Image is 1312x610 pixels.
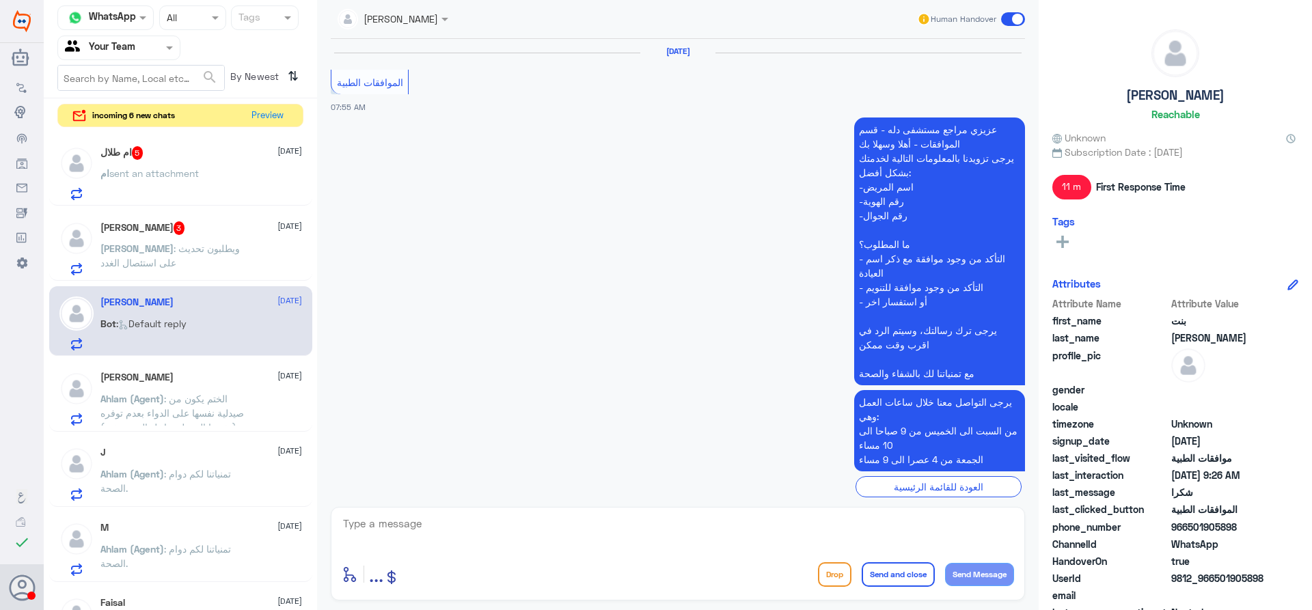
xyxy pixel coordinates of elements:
[116,318,187,329] span: : Default reply
[65,8,85,28] img: whatsapp.png
[277,520,302,532] span: [DATE]
[1171,314,1270,328] span: بنت
[1052,296,1168,311] span: Attribute Name
[945,563,1014,586] button: Send Message
[1096,180,1186,194] span: First Response Time
[856,476,1022,497] div: العودة للقائمة الرئيسية
[109,167,199,179] span: sent an attachment
[1052,468,1168,482] span: last_interaction
[100,242,174,254] span: [PERSON_NAME]
[1171,417,1270,431] span: Unknown
[1052,383,1168,397] span: gender
[1171,296,1270,311] span: Attribute Value
[1052,502,1168,516] span: last_clicked_button
[100,522,109,533] h5: M
[100,372,174,383] h5: عبدالرحمن مساعد
[1171,554,1270,568] span: true
[100,468,231,494] span: : تمنياتنا لكم دوام الصحة.
[1052,520,1168,534] span: phone_number
[100,393,244,433] span: : الختم يكون من صيدلية نفسها على الدواء بعدم توفره (يختمها الصيدلي داخل المستشفى)
[100,447,106,458] h5: J
[1052,331,1168,345] span: last_name
[818,562,851,587] button: Drop
[202,66,218,89] button: search
[1052,537,1168,551] span: ChannelId
[1052,417,1168,431] span: timezone
[13,10,31,32] img: Widebot Logo
[337,77,403,88] span: الموافقات الطبية
[277,145,302,157] span: [DATE]
[245,105,289,127] button: Preview
[1052,451,1168,465] span: last_visited_flow
[92,109,175,122] span: incoming 6 new chats
[100,221,185,235] h5: Ahmed
[59,447,94,481] img: defaultAdmin.png
[1171,348,1205,383] img: defaultAdmin.png
[1152,30,1199,77] img: defaultAdmin.png
[59,522,94,556] img: defaultAdmin.png
[277,370,302,382] span: [DATE]
[225,65,282,92] span: By Newest
[931,13,996,25] span: Human Handover
[1052,314,1168,328] span: first_name
[854,390,1025,471] p: 21/9/2025, 7:55 AM
[100,393,164,404] span: Ahlam (Agent)
[1052,554,1168,568] span: HandoverOn
[1171,434,1270,448] span: 2025-09-21T04:54:16.949Z
[277,595,302,607] span: [DATE]
[65,38,85,58] img: yourTeam.svg
[9,574,35,600] button: Avatar
[854,117,1025,385] p: 21/9/2025, 7:55 AM
[640,46,715,56] h6: [DATE]
[1052,348,1168,380] span: profile_pic
[59,296,94,331] img: defaultAdmin.png
[1052,588,1168,602] span: email
[58,66,224,90] input: Search by Name, Local etc…
[100,543,164,555] span: Ahlam (Agent)
[100,597,125,609] h5: Faisal
[1052,130,1106,145] span: Unknown
[1171,383,1270,397] span: null
[100,146,143,160] h5: ام طلال
[59,372,94,406] img: defaultAdmin.png
[202,69,218,85] span: search
[277,294,302,307] span: [DATE]
[132,146,143,160] span: 5
[862,562,935,587] button: Send and close
[1171,571,1270,585] span: 9812_966501905898
[100,318,116,329] span: Bot
[1171,588,1270,602] span: null
[100,468,164,480] span: Ahlam (Agent)
[1171,502,1270,516] span: الموافقات الطبية
[1052,434,1168,448] span: signup_date
[1052,400,1168,414] span: locale
[1052,145,1298,159] span: Subscription Date : [DATE]
[1171,451,1270,465] span: موافقات الطبية
[100,296,174,308] h5: بنت سعد
[277,445,302,457] span: [DATE]
[59,146,94,180] img: defaultAdmin.png
[1171,468,1270,482] span: 2025-09-21T06:26:07.594Z
[1052,485,1168,499] span: last_message
[100,543,231,569] span: : تمنياتنا لكم دوام الصحة.
[369,562,383,586] span: ...
[100,242,240,268] span: : ويطلبون تحديث على استئصال الغدد
[331,102,366,111] span: 07:55 AM
[59,221,94,255] img: defaultAdmin.png
[1171,520,1270,534] span: 966501905898
[236,10,260,27] div: Tags
[14,534,30,551] i: check
[1052,571,1168,585] span: UserId
[1171,400,1270,414] span: null
[174,221,185,235] span: 3
[100,167,109,179] span: ام
[1171,537,1270,551] span: 2
[1052,215,1075,227] h6: Tags
[288,65,299,87] i: ⇅
[277,220,302,232] span: [DATE]
[1126,87,1225,103] h5: [PERSON_NAME]
[1052,175,1091,199] span: 11 m
[1151,108,1200,120] h6: Reachable
[1171,485,1270,499] span: شكرا
[1171,331,1270,345] span: سعد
